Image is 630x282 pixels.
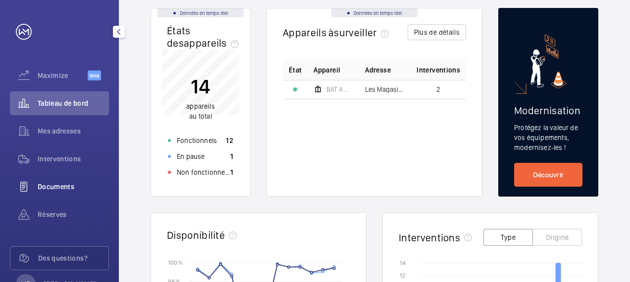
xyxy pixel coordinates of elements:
button: Type [483,229,533,246]
p: 12 [226,136,233,145]
text: 12 [400,272,405,279]
p: Protégez la valeur de vos équipements, modernisez-les ! [514,123,582,152]
p: au total [186,101,215,121]
p: 1 [230,167,233,177]
p: 1 [230,151,233,161]
h2: États des [167,24,243,49]
p: 14 [186,74,215,99]
span: Appareil [314,65,340,75]
button: Plus de détails [408,24,466,40]
span: Mes adresses [38,126,109,136]
span: Documents [38,182,109,192]
button: Origine [532,229,582,246]
span: Des questions? [38,253,108,263]
text: 100 % [168,259,183,266]
h2: Interventions [399,231,460,244]
span: Réserves [38,210,109,219]
h2: Modernisation [514,104,582,117]
span: appareils [186,102,215,110]
a: Découvrir [514,163,582,187]
span: BAT A Monte-charge [326,86,353,93]
span: Interventions [417,65,460,75]
h2: Disponibilité [167,229,225,241]
img: marketing-card.svg [530,34,567,88]
span: Beta [88,70,101,80]
span: surveiller [334,26,392,39]
span: 2 [436,86,440,93]
span: Adresse [365,65,390,75]
span: Les Magasins Généraux - [STREET_ADDRESS] [365,86,405,93]
p: Fonctionnels [177,136,217,145]
span: Tableau de bord [38,98,109,108]
p: État [289,65,302,75]
div: Données en temps réel [157,8,244,17]
span: Maximize [38,70,88,80]
p: En pause [177,151,205,161]
span: Interventions [38,154,109,164]
p: Non fonctionnels [177,167,230,177]
div: Données en temps réel [331,8,418,17]
text: 14 [400,260,406,267]
span: appareils [184,37,243,49]
h2: Appareils à [283,26,393,39]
